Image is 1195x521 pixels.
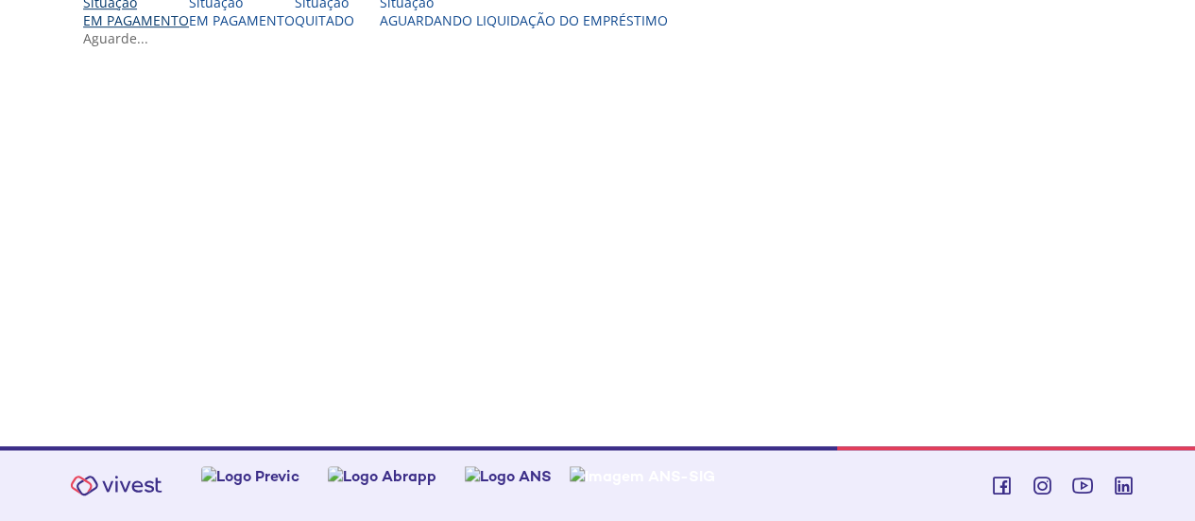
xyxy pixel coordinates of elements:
span: AGUARDANDO LIQUIDAÇÃO DO EMPRÉSTIMO [380,11,668,29]
img: Logo Previc [201,466,299,486]
iframe: Iframe [83,66,1126,407]
img: Vivest [60,464,173,507]
span: EM PAGAMENTO [189,11,295,29]
span: QUITADO [295,11,354,29]
img: Logo ANS [465,466,552,486]
span: EM PAGAMENTO [83,11,189,29]
img: Imagem ANS-SIG [570,466,715,486]
section: <span lang="en" dir="ltr">IFrameProdutos</span> [83,66,1126,410]
div: Aguarde... [83,29,1126,47]
img: Logo Abrapp [328,466,436,486]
